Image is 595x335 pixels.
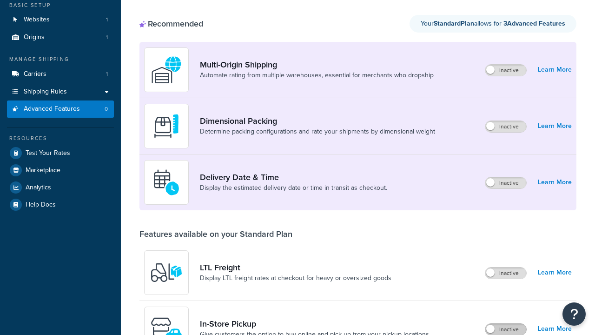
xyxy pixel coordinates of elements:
[26,167,60,174] span: Marketplace
[485,268,526,279] label: Inactive
[7,83,114,100] a: Shipping Rules
[538,176,572,189] a: Learn More
[7,1,114,9] div: Basic Setup
[106,16,108,24] span: 1
[538,63,572,76] a: Learn More
[139,19,203,29] div: Recommended
[421,19,503,28] span: Your allows for
[26,184,51,192] span: Analytics
[7,134,114,142] div: Resources
[24,105,80,113] span: Advanced Features
[200,183,387,193] a: Display the estimated delivery date or time in transit as checkout.
[7,196,114,213] a: Help Docs
[106,70,108,78] span: 1
[485,177,526,188] label: Inactive
[200,274,391,283] a: Display LTL freight rates at checkout for heavy or oversized goods
[485,324,526,335] label: Inactive
[200,127,435,136] a: Determine packing configurations and rate your shipments by dimensional weight
[200,71,434,80] a: Automate rating from multiple warehouses, essential for merchants who dropship
[150,166,183,199] img: gfkeb5ejjkALwAAAABJRU5ErkJggg==
[503,19,565,28] strong: 3 Advanced Feature s
[24,33,45,41] span: Origins
[434,19,474,28] strong: Standard Plan
[150,256,183,289] img: y79ZsPf0fXUFUhFXDzUgf+ktZg5F2+ohG75+v3d2s1D9TjoU8PiyCIluIjV41seZevKCRuEjTPPOKHJsQcmKCXGdfprl3L4q7...
[150,110,183,142] img: DTVBYsAAAAAASUVORK5CYII=
[150,54,183,86] img: WatD5o0RtDAAAAAElFTkSuQmCC
[139,229,292,239] div: Features available on your Standard Plan
[200,262,391,273] a: LTL Freight
[538,266,572,279] a: Learn More
[7,179,114,196] a: Analytics
[7,162,114,179] a: Marketplace
[200,116,435,126] a: Dimensional Packing
[538,120,572,133] a: Learn More
[7,100,114,118] a: Advanced Features0
[7,11,114,28] li: Websites
[105,105,108,113] span: 0
[7,145,114,161] a: Test Your Rates
[26,201,56,209] span: Help Docs
[562,302,586,326] button: Open Resource Center
[7,66,114,83] li: Carriers
[7,29,114,46] a: Origins1
[7,11,114,28] a: Websites1
[200,60,434,70] a: Multi-Origin Shipping
[26,149,70,157] span: Test Your Rates
[7,29,114,46] li: Origins
[24,70,46,78] span: Carriers
[7,100,114,118] li: Advanced Features
[24,16,50,24] span: Websites
[7,66,114,83] a: Carriers1
[485,121,526,132] label: Inactive
[24,88,67,96] span: Shipping Rules
[485,65,526,76] label: Inactive
[200,172,387,182] a: Delivery Date & Time
[106,33,108,41] span: 1
[200,319,429,329] a: In-Store Pickup
[7,55,114,63] div: Manage Shipping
